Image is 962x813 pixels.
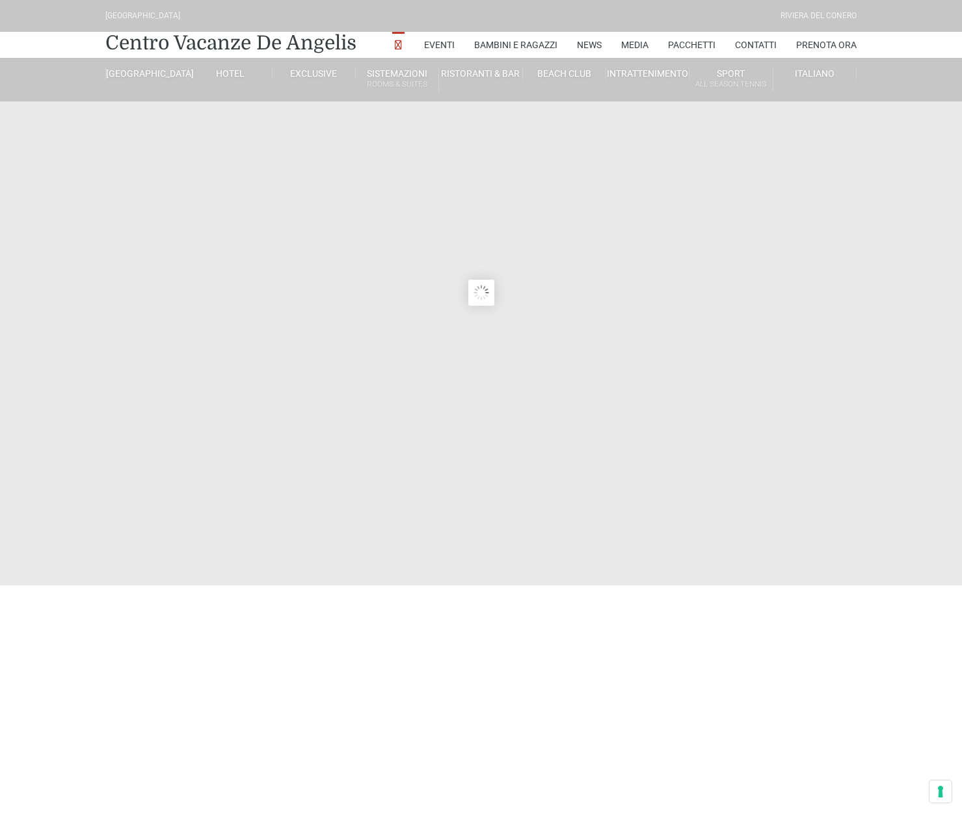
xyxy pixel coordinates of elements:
[356,68,439,92] a: SistemazioniRooms & Suites
[105,68,189,79] a: [GEOGRAPHIC_DATA]
[773,68,857,79] a: Italiano
[689,68,773,92] a: SportAll Season Tennis
[474,32,557,58] a: Bambini e Ragazzi
[621,32,648,58] a: Media
[929,780,952,803] button: Le tue preferenze relative al consenso per le tecnologie di tracciamento
[424,32,455,58] a: Eventi
[577,32,602,58] a: News
[439,68,522,79] a: Ristoranti & Bar
[356,78,438,90] small: Rooms & Suites
[796,32,857,58] a: Prenota Ora
[689,78,772,90] small: All Season Tennis
[105,10,180,22] div: [GEOGRAPHIC_DATA]
[273,68,356,79] a: Exclusive
[735,32,777,58] a: Contatti
[795,68,835,79] span: Italiano
[105,30,356,56] a: Centro Vacanze De Angelis
[189,68,272,79] a: Hotel
[523,68,606,79] a: Beach Club
[781,10,857,22] div: Riviera Del Conero
[606,68,689,79] a: Intrattenimento
[668,32,715,58] a: Pacchetti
